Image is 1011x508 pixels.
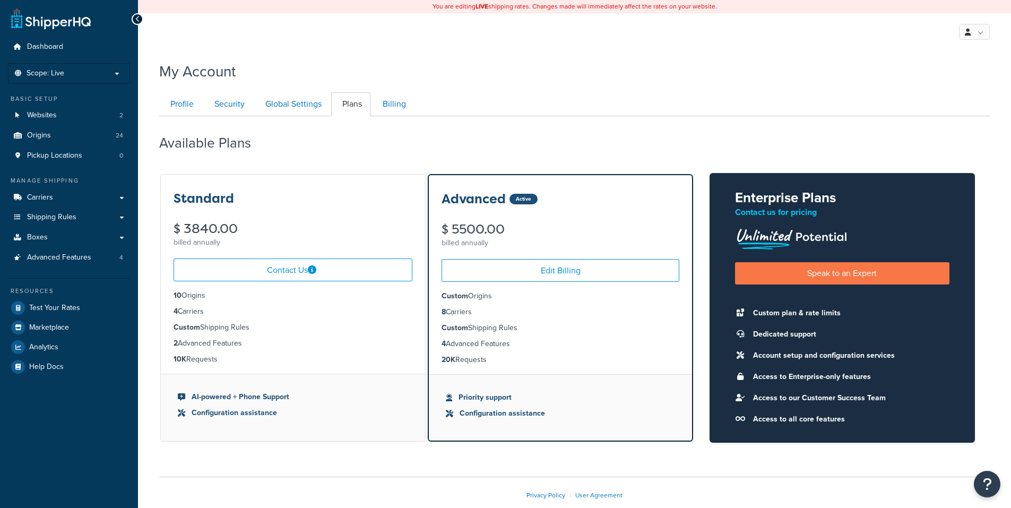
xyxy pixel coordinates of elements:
[8,176,130,185] div: Manage Shipping
[442,290,679,302] li: Origins
[29,323,69,332] span: Marketplace
[442,354,455,365] strong: 20K
[174,222,412,235] div: $ 3840.00
[735,262,949,284] a: Speak to an Expert
[8,106,130,125] a: Websites 2
[442,306,446,317] strong: 8
[254,92,330,116] a: Global Settings
[159,135,267,151] h2: Available Plans
[442,290,468,302] strong: Custom
[27,151,82,160] span: Pickup Locations
[203,92,253,116] a: Security
[8,126,130,145] li: Origins
[159,61,236,82] h1: My Account
[174,354,186,365] strong: 10K
[174,322,412,333] li: Shipping Rules
[29,343,58,352] span: Analytics
[8,248,130,268] a: Advanced Features 4
[174,338,412,349] li: Advanced Features
[974,471,1000,497] button: Open Resource Center
[8,318,130,337] a: Marketplace
[8,248,130,268] li: Advanced Features
[442,354,679,366] li: Requests
[174,354,412,365] li: Requests
[27,131,51,140] span: Origins
[119,253,123,262] span: 4
[748,412,895,427] li: Access to all core features
[442,338,679,350] li: Advanced Features
[8,208,130,227] a: Shipping Rules
[174,290,182,301] strong: 10
[8,338,130,357] a: Analytics
[442,322,679,334] li: Shipping Rules
[446,408,675,419] li: Configuration assistance
[8,228,130,247] a: Boxes
[8,298,130,317] a: Test Your Rates
[29,363,64,372] span: Help Docs
[8,94,130,104] div: Basic Setup
[735,225,848,249] img: Unlimited Potential
[748,306,895,321] li: Custom plan & rate limits
[178,391,408,403] li: AI-powered + Phone Support
[748,369,895,384] li: Access to Enterprise-only features
[442,259,679,282] a: Edit Billing
[27,253,91,262] span: Advanced Features
[748,327,895,342] li: Dedicated support
[27,69,64,78] span: Scope: Live
[174,192,234,205] h3: Standard
[8,37,130,57] a: Dashboard
[174,306,178,317] strong: 4
[27,213,76,222] span: Shipping Rules
[509,194,538,204] div: Active
[27,111,57,120] span: Websites
[8,357,130,376] a: Help Docs
[174,235,412,250] div: billed annually
[446,392,675,403] li: Priority support
[575,490,623,500] a: User Agreement
[442,306,679,318] li: Carriers
[748,391,895,406] li: Access to our Customer Success Team
[8,287,130,296] div: Resources
[116,131,123,140] span: 24
[11,8,91,29] a: ShipperHQ Home
[569,490,571,500] span: |
[371,92,414,116] a: Billing
[735,190,949,205] h2: Enterprise Plans
[748,348,895,363] li: Account setup and configuration services
[442,223,679,236] div: $ 5500.00
[442,192,506,206] h3: Advanced
[8,146,130,166] li: Pickup Locations
[29,304,80,313] span: Test Your Rates
[8,126,130,145] a: Origins 24
[8,146,130,166] a: Pickup Locations 0
[174,259,412,281] a: Contact Us
[442,322,468,333] strong: Custom
[159,92,202,116] a: Profile
[442,338,446,349] strong: 4
[178,407,408,419] li: Configuration assistance
[27,233,48,242] span: Boxes
[27,193,53,202] span: Carriers
[735,205,949,220] p: Contact us for pricing
[27,42,63,51] span: Dashboard
[526,490,565,500] a: Privacy Policy
[174,338,178,349] strong: 2
[174,322,200,333] strong: Custom
[8,188,130,208] a: Carriers
[119,151,123,160] span: 0
[119,111,123,120] span: 2
[442,236,679,251] div: billed annually
[476,2,488,11] b: LIVE
[174,306,412,317] li: Carriers
[8,106,130,125] li: Websites
[174,290,412,302] li: Origins
[331,92,370,116] a: Plans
